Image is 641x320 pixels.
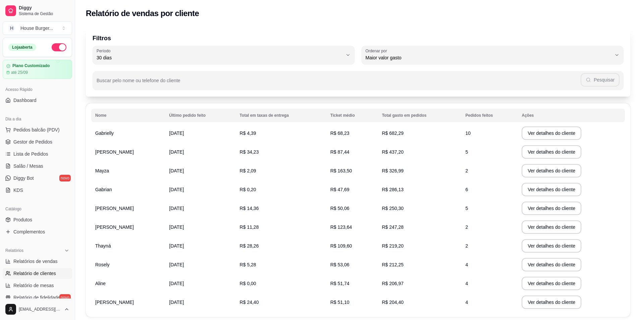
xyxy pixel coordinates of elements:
button: Período30 dias [93,46,355,64]
button: Ver detalhes do cliente [522,258,581,271]
button: Ver detalhes do cliente [522,239,581,253]
article: até 25/09 [11,70,28,75]
div: House Burger ... [20,25,53,32]
span: R$ 11,28 [240,224,259,230]
a: Complementos [3,226,72,237]
button: [EMAIL_ADDRESS][DOMAIN_NAME] [3,301,72,317]
button: Ver detalhes do cliente [522,202,581,215]
span: R$ 51,74 [330,281,349,286]
button: Alterar Status [52,43,66,51]
th: Pedidos feitos [461,109,518,122]
p: Filtros [93,34,624,43]
span: Dashboard [13,97,37,104]
span: [DATE] [169,300,184,305]
button: Ver detalhes do cliente [522,296,581,309]
span: 2 [465,243,468,249]
h2: Relatório de vendas por cliente [86,8,199,19]
span: Pedidos balcão (PDV) [13,126,60,133]
th: Total em taxas de entrega [236,109,326,122]
span: R$ 286,13 [382,187,404,192]
button: Ver detalhes do cliente [522,277,581,290]
button: Select a team [3,21,72,35]
span: R$ 682,29 [382,130,404,136]
span: Thayná [95,243,111,249]
th: Último pedido feito [165,109,236,122]
span: 4 [465,262,468,267]
div: Catálogo [3,204,72,214]
span: R$ 326,99 [382,168,404,173]
span: R$ 50,06 [330,206,349,211]
th: Nome [91,109,165,122]
button: Ordenar porMaior valor gasto [361,46,624,64]
span: R$ 14,36 [240,206,259,211]
span: 10 [465,130,471,136]
a: Relatório de mesas [3,280,72,291]
span: Maior valor gasto [365,54,611,61]
span: R$ 34,23 [240,149,259,155]
span: R$ 212,25 [382,262,404,267]
span: [DATE] [169,281,184,286]
span: Relatórios [5,248,23,253]
span: [DATE] [169,130,184,136]
span: Lista de Pedidos [13,151,48,157]
span: Gestor de Pedidos [13,139,52,145]
a: Salão / Mesas [3,161,72,171]
a: Gestor de Pedidos [3,137,72,147]
span: [DATE] [169,168,184,173]
button: Ver detalhes do cliente [522,220,581,234]
span: [EMAIL_ADDRESS][DOMAIN_NAME] [19,307,61,312]
span: [DATE] [169,149,184,155]
span: Mayza [95,168,109,173]
span: 6 [465,187,468,192]
th: Ações [518,109,625,122]
span: Relatórios de vendas [13,258,58,265]
button: Ver detalhes do cliente [522,164,581,177]
span: H [8,25,15,32]
span: R$ 0,00 [240,281,256,286]
label: Período [97,48,113,54]
span: 4 [465,281,468,286]
span: Produtos [13,216,32,223]
span: R$ 123,64 [330,224,352,230]
span: 4 [465,300,468,305]
button: Ver detalhes do cliente [522,145,581,159]
a: KDS [3,185,72,196]
span: R$ 163,50 [330,168,352,173]
span: 5 [465,206,468,211]
span: Diggy [19,5,69,11]
span: R$ 28,26 [240,243,259,249]
span: [PERSON_NAME] [95,224,134,230]
span: Diggy Bot [13,175,34,181]
span: 2 [465,168,468,173]
button: Ver detalhes do cliente [522,126,581,140]
span: 5 [465,149,468,155]
a: DiggySistema de Gestão [3,3,72,19]
span: [PERSON_NAME] [95,300,134,305]
span: Rosely [95,262,110,267]
span: R$ 247,28 [382,224,404,230]
span: R$ 437,20 [382,149,404,155]
span: [PERSON_NAME] [95,206,134,211]
span: R$ 51,10 [330,300,349,305]
span: R$ 47,69 [330,187,349,192]
span: Complementos [13,228,45,235]
th: Ticket médio [326,109,378,122]
span: [PERSON_NAME] [95,149,134,155]
a: Relatórios de vendas [3,256,72,267]
th: Total gasto em pedidos [378,109,461,122]
span: Aline [95,281,106,286]
a: Diggy Botnovo [3,173,72,183]
button: Pedidos balcão (PDV) [3,124,72,135]
article: Plano Customizado [12,63,50,68]
div: Loja aberta [8,44,36,51]
a: Lista de Pedidos [3,149,72,159]
a: Relatório de fidelidadenovo [3,292,72,303]
span: Salão / Mesas [13,163,43,169]
span: R$ 53,06 [330,262,349,267]
span: R$ 68,23 [330,130,349,136]
span: KDS [13,187,23,194]
span: R$ 206,97 [382,281,404,286]
span: 2 [465,224,468,230]
span: Gabrielly [95,130,114,136]
a: Produtos [3,214,72,225]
